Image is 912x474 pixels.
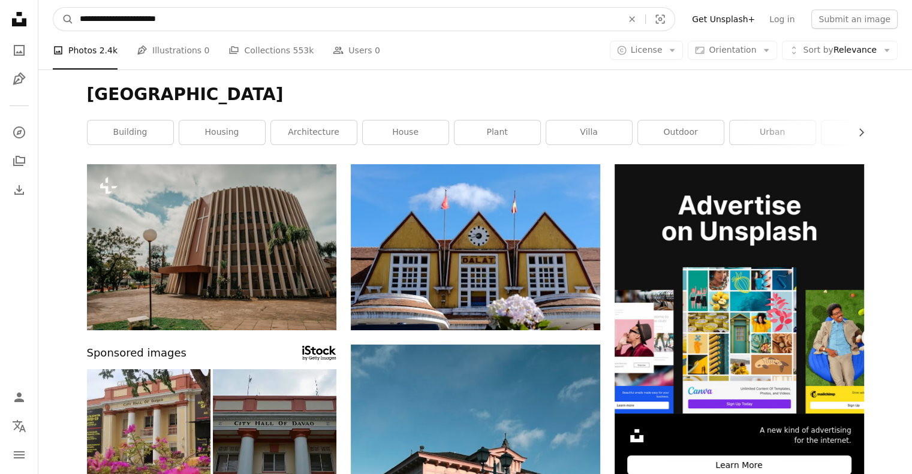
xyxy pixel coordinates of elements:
button: License [610,41,684,60]
a: Explore [7,120,31,144]
img: file-1636576776643-80d394b7be57image [615,164,864,413]
img: a tall building with a circular design on top of it [87,164,336,330]
button: Language [7,414,31,438]
a: hotel [821,120,907,144]
form: Find visuals sitewide [53,7,675,31]
button: Submit an image [811,10,898,29]
span: 0 [204,44,210,57]
span: 553k [293,44,314,57]
h1: [GEOGRAPHIC_DATA] [87,84,864,105]
button: Menu [7,443,31,467]
a: housing [179,120,265,144]
a: Home — Unsplash [7,7,31,34]
a: a tall building with a circular design on top of it [87,241,336,252]
a: urban [730,120,815,144]
a: architecture [271,120,357,144]
a: house [363,120,449,144]
img: file-1631306537910-2580a29a3cfcimage [627,426,646,445]
a: Illustrations 0 [137,31,209,70]
a: building [88,120,173,144]
a: Download History [7,178,31,202]
a: Illustrations [7,67,31,91]
a: plant [455,120,540,144]
a: Collections [7,149,31,173]
a: Photos [7,38,31,62]
button: Search Unsplash [53,8,74,31]
a: Log in / Sign up [7,385,31,409]
span: A new kind of advertising for the internet. [760,425,851,446]
span: Sort by [803,45,833,55]
span: Sponsored images [87,345,186,362]
button: Sort byRelevance [782,41,898,60]
button: Orientation [688,41,777,60]
a: Collections 553k [228,31,314,70]
span: Orientation [709,45,756,55]
img: brown and white concrete building under blue sky during daytime [351,164,600,330]
a: villa [546,120,632,144]
button: scroll list to the right [850,120,864,144]
a: brown and white concrete building under blue sky during daytime [351,241,600,252]
a: Log in [762,10,802,29]
a: Get Unsplash+ [685,10,762,29]
a: Users 0 [333,31,380,70]
button: Clear [619,8,645,31]
span: 0 [375,44,380,57]
span: Relevance [803,44,877,56]
button: Visual search [646,8,675,31]
a: outdoor [638,120,724,144]
span: License [631,45,663,55]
